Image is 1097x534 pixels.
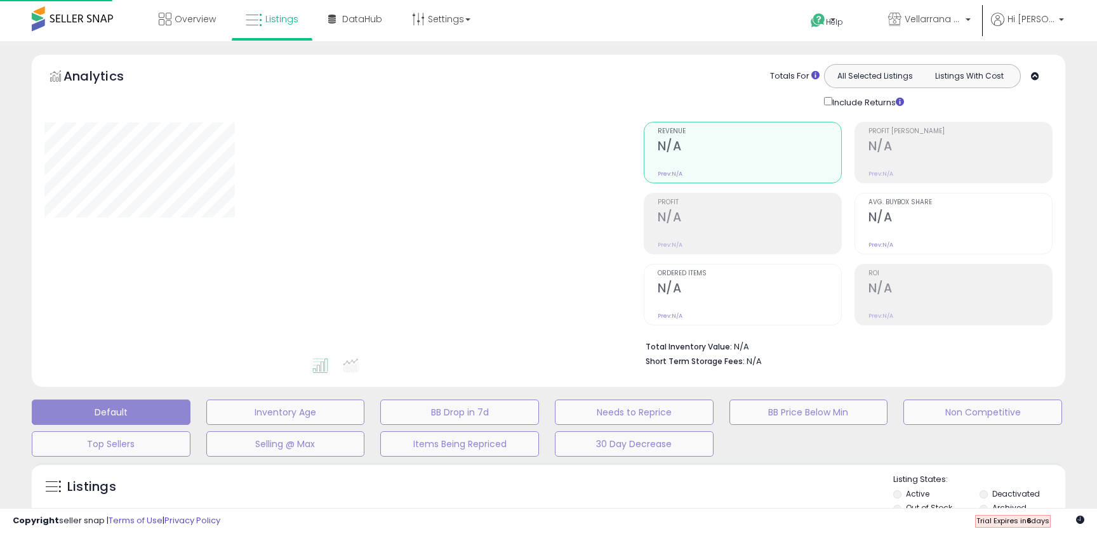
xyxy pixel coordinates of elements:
[206,431,365,457] button: Selling @ Max
[206,400,365,425] button: Inventory Age
[828,68,922,84] button: All Selected Listings
[658,139,841,156] h2: N/A
[770,70,820,82] div: Totals For
[747,355,762,367] span: N/A
[32,431,190,457] button: Top Sellers
[991,13,1064,41] a: Hi [PERSON_NAME]
[814,94,919,109] div: Include Returns
[13,514,59,526] strong: Copyright
[380,400,539,425] button: BB Drop in 7d
[868,210,1052,227] h2: N/A
[826,16,843,27] span: Help
[868,241,893,249] small: Prev: N/A
[801,3,868,41] a: Help
[658,170,682,178] small: Prev: N/A
[342,13,382,25] span: DataHub
[868,128,1052,135] span: Profit [PERSON_NAME]
[810,13,826,29] i: Get Help
[905,13,962,25] span: Vellarrana tech certified
[658,199,841,206] span: Profit
[13,515,220,527] div: seller snap | |
[868,170,893,178] small: Prev: N/A
[868,199,1052,206] span: Avg. Buybox Share
[729,400,888,425] button: BB Price Below Min
[646,341,732,352] b: Total Inventory Value:
[903,400,1062,425] button: Non Competitive
[32,400,190,425] button: Default
[175,13,216,25] span: Overview
[658,281,841,298] h2: N/A
[380,431,539,457] button: Items Being Repriced
[658,270,841,277] span: Ordered Items
[868,270,1052,277] span: ROI
[1007,13,1055,25] span: Hi [PERSON_NAME]
[63,67,149,88] h5: Analytics
[868,139,1052,156] h2: N/A
[265,13,298,25] span: Listings
[658,210,841,227] h2: N/A
[658,128,841,135] span: Revenue
[868,312,893,320] small: Prev: N/A
[658,241,682,249] small: Prev: N/A
[658,312,682,320] small: Prev: N/A
[868,281,1052,298] h2: N/A
[922,68,1016,84] button: Listings With Cost
[555,431,714,457] button: 30 Day Decrease
[555,400,714,425] button: Needs to Reprice
[646,356,745,367] b: Short Term Storage Fees:
[646,338,1043,353] li: N/A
